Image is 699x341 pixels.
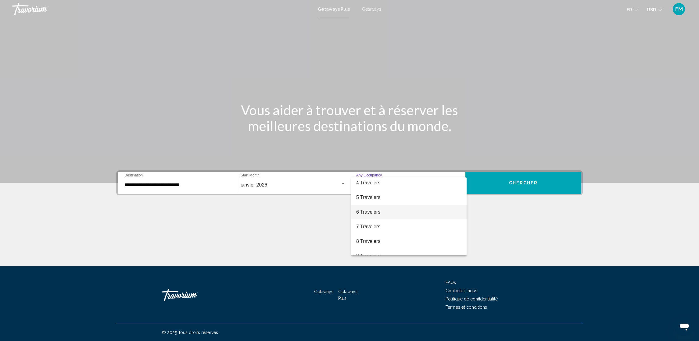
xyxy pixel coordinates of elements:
span: 9 Travelers [356,249,462,263]
span: 6 Travelers [356,205,462,219]
span: 7 Travelers [356,219,462,234]
span: 5 Travelers [356,190,462,205]
span: 4 Travelers [356,176,462,190]
span: 8 Travelers [356,234,462,249]
iframe: Bouton de lancement de la fenêtre de messagerie [675,317,694,336]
